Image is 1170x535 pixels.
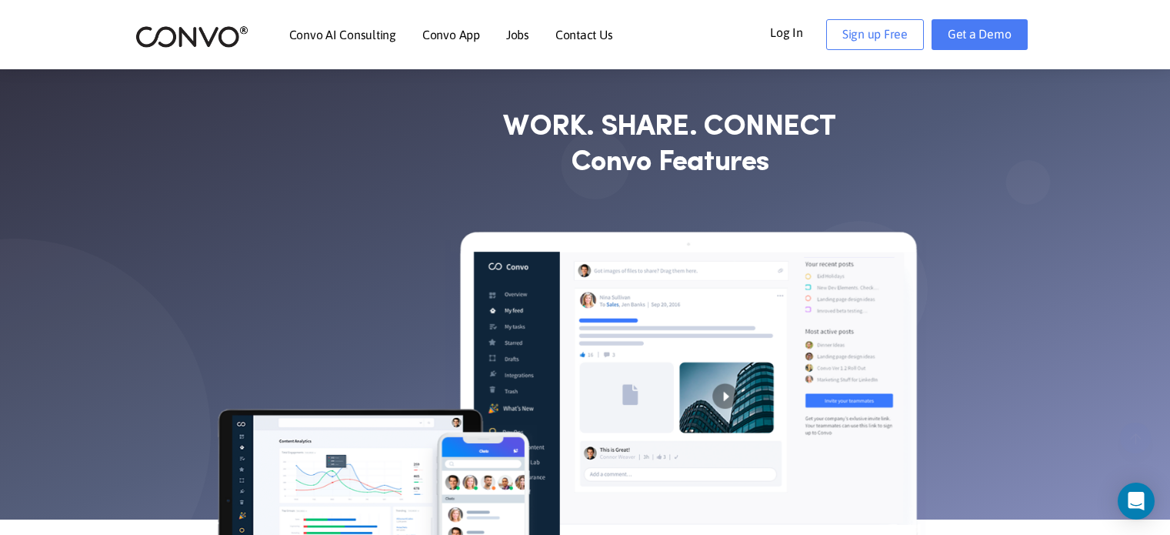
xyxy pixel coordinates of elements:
[1005,159,1051,205] img: shape_not_found
[503,110,835,180] strong: WORK. SHARE. CONNECT Convo Features
[826,19,924,50] a: Sign up Free
[289,28,396,41] a: Convo AI Consulting
[555,28,613,41] a: Contact Us
[932,19,1028,50] a: Get a Demo
[506,28,529,41] a: Jobs
[135,25,248,48] img: logo_2.png
[422,28,480,41] a: Convo App
[770,19,826,44] a: Log In
[1118,483,1155,520] div: Open Intercom Messenger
